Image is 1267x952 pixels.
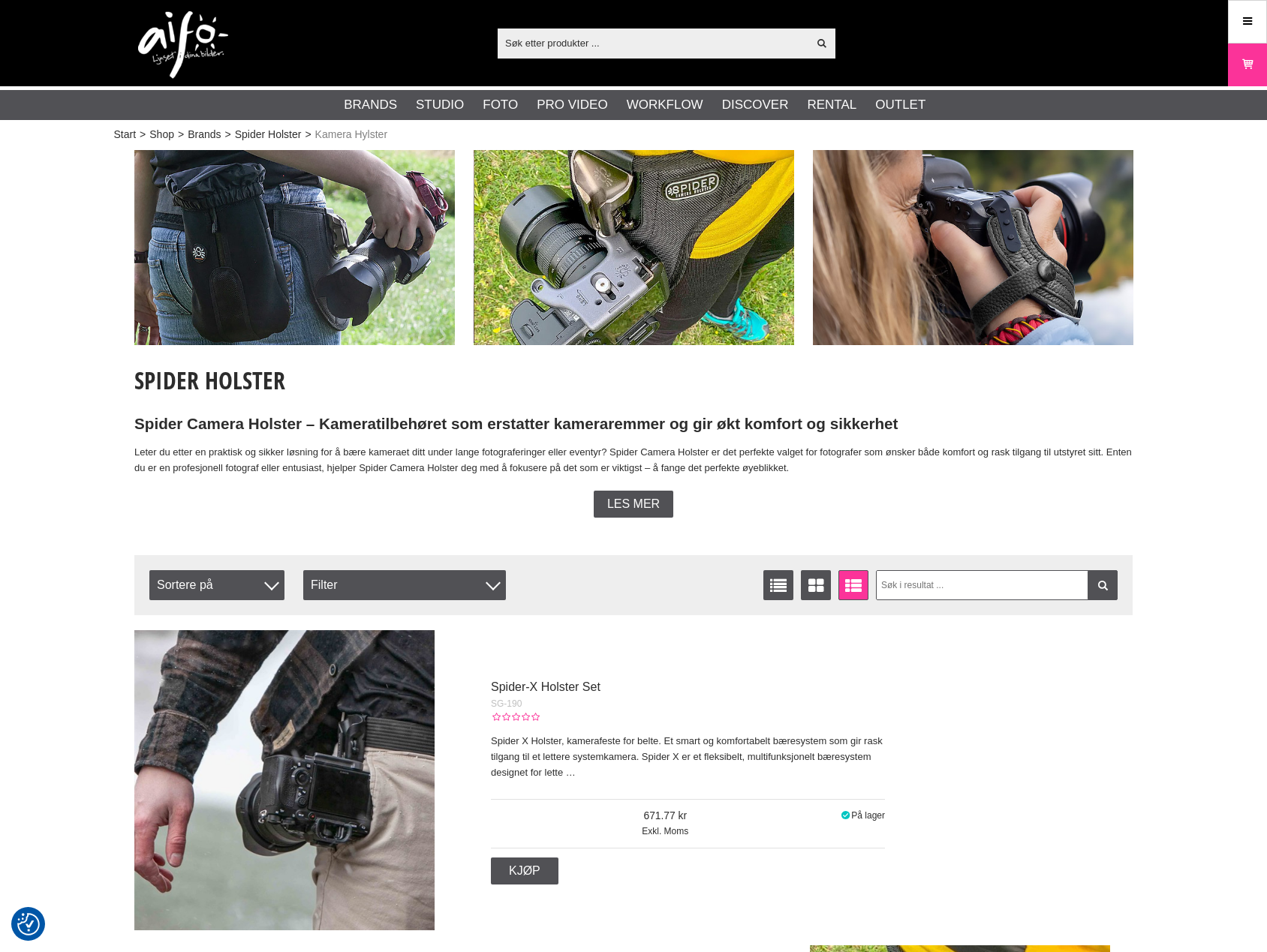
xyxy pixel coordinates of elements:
[607,497,660,511] span: Les mer
[491,809,840,824] span: 671.77
[491,824,840,838] span: Exkl. Moms
[114,127,137,143] a: Start
[416,95,464,115] a: Studio
[801,570,831,600] a: Vindusvisning
[134,630,435,930] img: Spider-X Holster Set
[178,127,184,143] span: >
[235,127,302,143] a: Spider Holster
[303,570,506,600] div: Filter
[17,913,40,935] img: Revisit consent button
[876,570,1118,600] input: Søk i resultat ...
[225,127,231,143] span: >
[134,445,1133,476] p: Leter du etter en praktisk og sikker løsning for å bære kameraet ditt under lange fotograferinger...
[483,95,518,115] a: Foto
[138,11,228,79] img: logo.png
[140,127,146,143] span: >
[537,95,607,115] a: Pro Video
[474,150,794,345] img: Ad:002 ban-spider-holster-002.jpg
[491,734,885,780] p: Spider X Holster, kamerafeste for belte. Et smart og komfortabelt bæresystem som gir rask tilgang...
[566,767,576,778] a: …
[134,413,1133,435] h2: Spider Camera Holster – Kameratilbehøret som erstatter kameraremmer og gir økt komfort og sikkerhet
[498,32,808,54] input: Søk etter produkter ...
[188,127,221,143] a: Brands
[134,364,1133,397] h1: Spider Holster
[627,95,703,115] a: Workflow
[875,95,925,115] a: Outlet
[813,150,1133,345] img: Ad:003 ban-spider-holster-003.jpg
[134,150,455,345] img: Ad:001 ban-spider-holster-001.jpg
[807,95,856,115] a: Rental
[305,127,311,143] span: >
[763,570,793,600] a: Vis liste
[17,911,40,938] button: Samtykkepreferanser
[838,570,868,600] a: Utvidet liste
[315,127,387,143] span: Kamera Hylster
[149,127,174,143] a: Shop
[851,810,885,821] span: På lager
[722,95,789,115] a: Discover
[840,810,852,821] i: På lager
[1088,570,1118,600] a: Filter
[149,570,284,600] span: Sortere på
[491,698,522,709] span: SG-190
[491,680,600,693] a: Spider-X Holster Set
[491,857,558,884] a: Kjøp
[344,95,397,115] a: Brands
[491,710,539,724] div: Kundevurdering: 0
